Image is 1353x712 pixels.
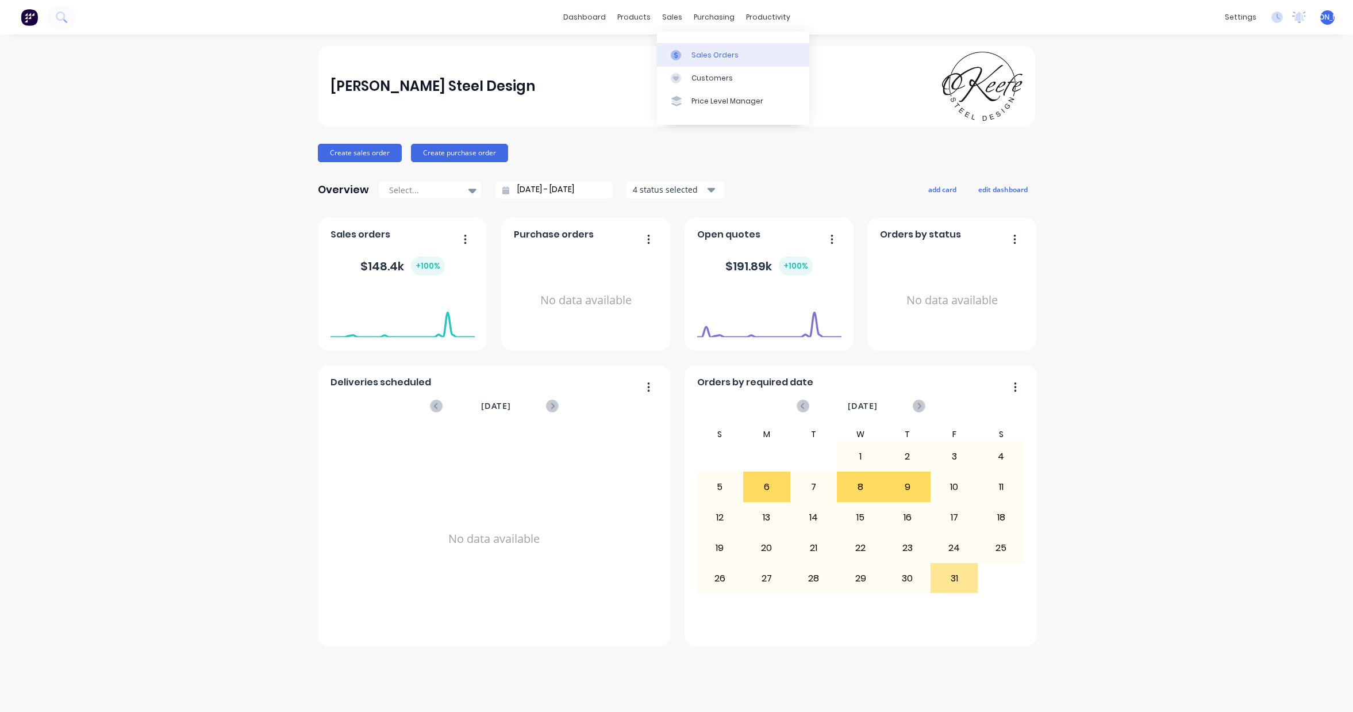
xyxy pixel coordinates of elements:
div: 31 [931,564,977,593]
div: 19 [697,534,743,562]
div: 15 [837,503,883,532]
span: [DATE] [481,400,511,412]
div: + 100 % [779,257,813,275]
div: 5 [697,473,743,502]
div: $ 148.4k [360,257,445,275]
div: 17 [931,503,977,532]
div: 28 [791,564,837,593]
div: 2 [885,442,931,471]
button: 4 status selected [626,181,724,198]
a: Price Level Manager [657,90,809,113]
div: Customers [691,73,733,83]
div: + 100 % [411,257,445,275]
div: sales [656,9,688,26]
div: 18 [978,503,1024,532]
div: 16 [885,503,931,532]
div: F [931,427,978,441]
div: 23 [885,534,931,562]
a: dashboard [558,9,612,26]
div: W [837,427,884,441]
button: Create sales order [318,144,402,162]
div: 11 [978,473,1024,502]
div: 25 [978,534,1024,562]
div: 20 [744,534,790,562]
div: 4 status selected [633,183,705,196]
span: Sales orders [330,228,390,242]
div: Price Level Manager [691,96,763,106]
div: No data available [330,427,658,650]
div: $ 191.89k [725,257,813,275]
span: Open quotes [697,228,760,242]
div: 10 [931,473,977,502]
div: 8 [837,473,883,502]
span: Orders by status [880,228,961,242]
div: 26 [697,564,743,593]
div: 29 [837,564,883,593]
button: Create purchase order [411,144,508,162]
div: purchasing [688,9,740,26]
a: Customers [657,67,809,90]
div: No data available [880,246,1024,355]
span: [DATE] [848,400,878,412]
div: Overview [318,178,369,201]
span: Deliveries scheduled [330,376,431,389]
div: T [884,427,931,441]
span: Purchase orders [514,228,594,242]
button: edit dashboard [971,182,1035,197]
div: No data available [514,246,658,355]
div: products [612,9,656,26]
div: 6 [744,473,790,502]
div: 1 [837,442,883,471]
div: settings [1219,9,1262,26]
a: Sales Orders [657,43,809,66]
div: 4 [978,442,1024,471]
div: 12 [697,503,743,532]
img: O'Keefe Steel Design [942,52,1023,121]
div: 27 [744,564,790,593]
div: S [978,427,1025,441]
div: 21 [791,534,837,562]
div: Sales Orders [691,50,739,60]
div: productivity [740,9,796,26]
div: 7 [791,473,837,502]
div: 9 [885,473,931,502]
div: 14 [791,503,837,532]
button: add card [921,182,964,197]
div: [PERSON_NAME] Steel Design [330,75,535,98]
img: Factory [21,9,38,26]
div: 22 [837,534,883,562]
div: S [697,427,744,441]
div: 3 [931,442,977,471]
div: 13 [744,503,790,532]
div: M [743,427,790,441]
div: 30 [885,564,931,593]
div: T [790,427,837,441]
div: 24 [931,534,977,562]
